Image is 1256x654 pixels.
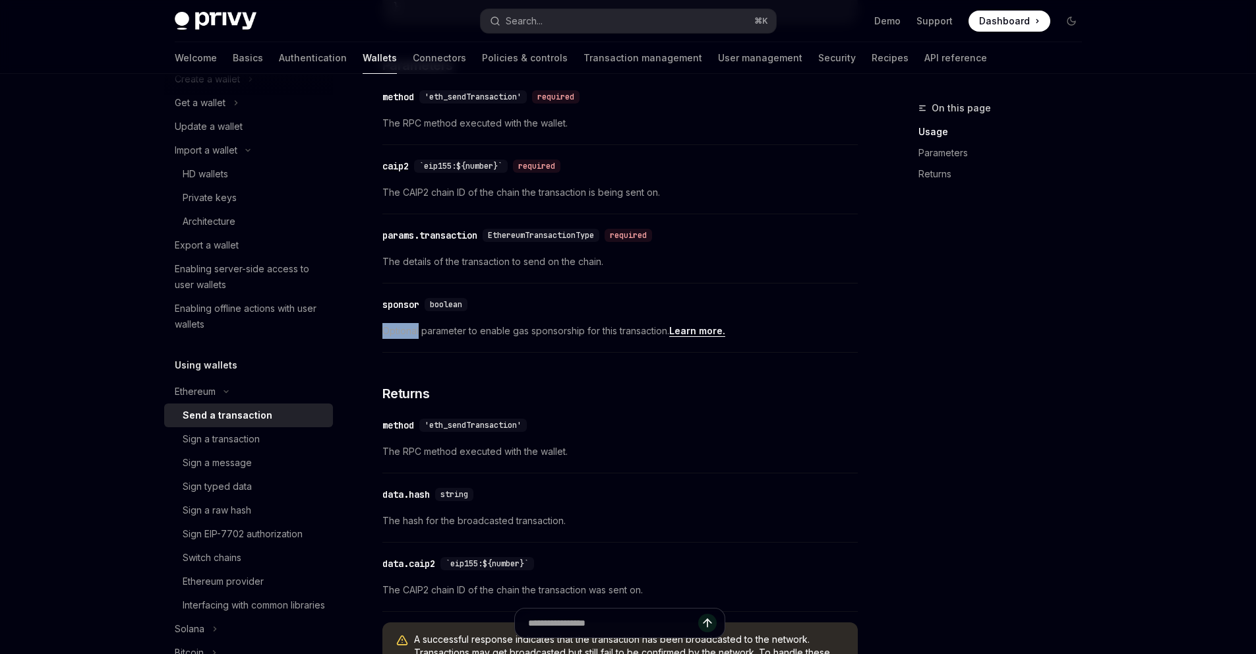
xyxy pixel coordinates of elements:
span: 'eth_sendTransaction' [425,92,522,102]
a: Sign typed data [164,475,333,498]
div: Update a wallet [175,119,243,134]
span: The CAIP2 chain ID of the chain the transaction was sent on. [382,582,858,598]
h5: Using wallets [175,357,237,373]
a: Support [916,15,953,28]
a: Learn more. [669,325,725,337]
span: The hash for the broadcasted transaction. [382,513,858,529]
span: ⌘ K [754,16,768,26]
span: `eip155:${number}` [446,558,529,569]
span: EthereumTransactionType [488,230,594,241]
a: Sign a raw hash [164,498,333,522]
div: Private keys [183,190,237,206]
a: Interfacing with common libraries [164,593,333,617]
a: Architecture [164,210,333,233]
a: Policies & controls [482,42,568,74]
div: Solana [175,621,204,637]
span: boolean [430,299,462,310]
a: Transaction management [583,42,702,74]
span: Returns [382,384,430,403]
div: Architecture [183,214,235,229]
span: string [440,489,468,500]
div: HD wallets [183,166,228,182]
div: Sign typed data [183,479,252,494]
a: Private keys [164,186,333,210]
a: Sign a transaction [164,427,333,451]
div: Ethereum [175,384,216,400]
a: Demo [874,15,901,28]
div: required [605,229,652,242]
a: Enabling server-side access to user wallets [164,257,333,297]
div: method [382,90,414,104]
div: Search... [506,13,543,29]
a: API reference [924,42,987,74]
div: caip2 [382,160,409,173]
div: Sign a transaction [183,431,260,447]
a: Usage [918,121,1092,142]
div: Interfacing with common libraries [183,597,325,613]
img: dark logo [175,12,256,30]
span: `eip155:${number}` [419,161,502,171]
a: HD wallets [164,162,333,186]
a: Authentication [279,42,347,74]
a: Connectors [413,42,466,74]
a: Ethereum provider [164,570,333,593]
div: Send a transaction [183,407,272,423]
a: Sign a message [164,451,333,475]
div: data.hash [382,488,430,501]
a: Security [818,42,856,74]
div: Sign a raw hash [183,502,251,518]
span: Dashboard [979,15,1030,28]
div: Export a wallet [175,237,239,253]
a: Export a wallet [164,233,333,257]
div: sponsor [382,298,419,311]
a: Welcome [175,42,217,74]
div: Enabling offline actions with user wallets [175,301,325,332]
span: 'eth_sendTransaction' [425,420,522,431]
a: Send a transaction [164,403,333,427]
div: Sign EIP-7702 authorization [183,526,303,542]
span: On this page [932,100,991,116]
div: Enabling server-side access to user wallets [175,261,325,293]
a: Enabling offline actions with user wallets [164,297,333,336]
div: Sign a message [183,455,252,471]
div: required [532,90,580,104]
a: Parameters [918,142,1092,163]
a: Sign EIP-7702 authorization [164,522,333,546]
div: required [513,160,560,173]
span: Optional parameter to enable gas sponsorship for this transaction. [382,323,858,339]
div: Get a wallet [175,95,225,111]
span: The CAIP2 chain ID of the chain the transaction is being sent on. [382,185,858,200]
div: params.transaction [382,229,477,242]
a: Wallets [363,42,397,74]
button: Send message [698,614,717,632]
div: Ethereum provider [183,574,264,589]
a: Basics [233,42,263,74]
div: data.caip2 [382,557,435,570]
div: Switch chains [183,550,241,566]
span: The RPC method executed with the wallet. [382,444,858,460]
div: method [382,419,414,432]
span: The details of the transaction to send on the chain. [382,254,858,270]
button: Toggle dark mode [1061,11,1082,32]
div: Import a wallet [175,142,237,158]
a: Update a wallet [164,115,333,138]
button: Search...⌘K [481,9,776,33]
a: Recipes [872,42,909,74]
a: Returns [918,163,1092,185]
a: Switch chains [164,546,333,570]
span: The RPC method executed with the wallet. [382,115,858,131]
a: User management [718,42,802,74]
a: Dashboard [969,11,1050,32]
